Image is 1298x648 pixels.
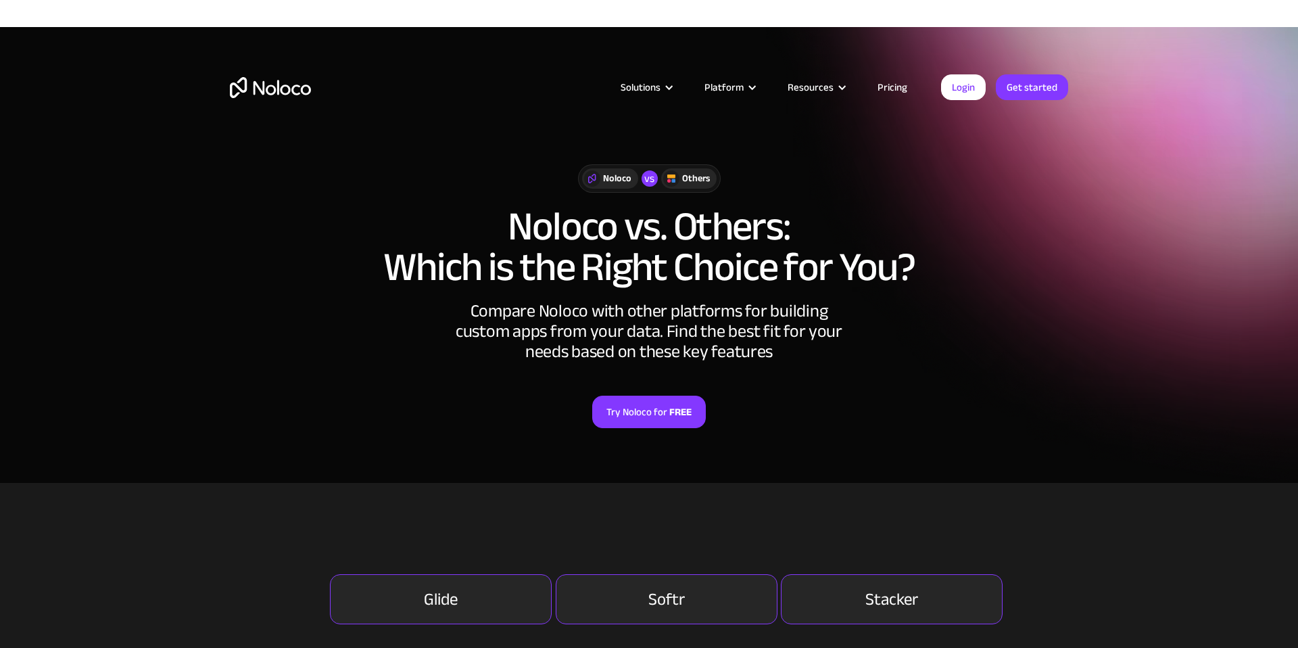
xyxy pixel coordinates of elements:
[446,301,852,362] div: Compare Noloco with other platforms for building custom apps from your data. Find the best fit fo...
[642,170,658,187] div: vs
[861,78,924,96] a: Pricing
[941,74,986,100] a: Login
[592,396,706,428] a: Try Noloco forFREE
[688,78,771,96] div: Platform
[682,171,710,186] div: Others
[603,171,631,186] div: Noloco
[996,74,1068,100] a: Get started
[230,77,311,98] a: home
[771,78,861,96] div: Resources
[648,591,685,607] div: Softr
[604,78,688,96] div: Solutions
[669,403,692,421] strong: FREE
[704,78,744,96] div: Platform
[788,78,834,96] div: Resources
[865,591,918,607] div: Stacker
[621,78,660,96] div: Solutions
[230,206,1068,287] h1: Noloco vs. Others: Which is the Right Choice for You?
[424,591,458,607] div: Glide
